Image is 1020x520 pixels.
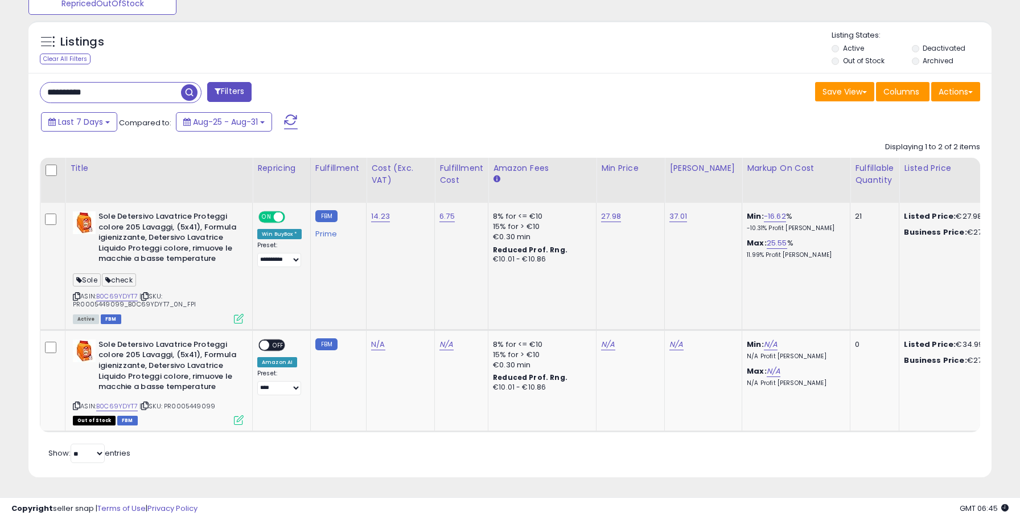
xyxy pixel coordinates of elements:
div: Preset: [257,241,302,267]
div: 8% for <= €10 [493,211,587,222]
b: Business Price: [904,227,966,238]
div: €0.30 min [493,232,587,242]
button: Save View [815,82,874,101]
a: N/A [764,339,778,350]
div: Prime [315,225,357,239]
div: Amazon AI [257,357,297,367]
b: Sole Detersivo Lavatrice Proteggi colore 205 Lavaggi, (5x41), Formula igienizzante, Detersivo Lav... [98,339,237,395]
a: N/A [767,366,780,377]
a: N/A [669,339,683,350]
div: ASIN: [73,339,244,424]
div: €0.30 min [493,360,587,370]
div: Listed Price [904,162,1002,174]
div: Clear All Filters [40,54,91,64]
div: Fulfillable Quantity [855,162,894,186]
b: Min: [747,339,764,350]
p: N/A Profit [PERSON_NAME] [747,379,841,387]
b: Sole Detersivo Lavatrice Proteggi colore 205 Lavaggi, (5x41), Formula igienizzante, Detersivo Lav... [98,211,237,267]
a: N/A [439,339,453,350]
a: 14.23 [371,211,390,222]
a: 37.01 [669,211,687,222]
span: | SKU: PR0005449099_B0C69YDYT7_0N_FPI [73,292,196,309]
button: Actions [931,82,980,101]
div: 15% for > €10 [493,222,587,232]
small: FBM [315,338,338,350]
b: Listed Price: [904,211,956,222]
button: Aug-25 - Aug-31 [176,112,272,132]
span: | SKU: PR0005449099 [139,402,215,411]
div: €27.98 [904,355,998,366]
a: B0C69YDYT7 [96,292,138,301]
div: Title [70,162,248,174]
span: Compared to: [119,117,171,128]
button: Columns [876,82,929,101]
span: Aug-25 - Aug-31 [193,116,258,128]
div: 21 [855,211,890,222]
span: Show: entries [48,448,130,458]
b: Reduced Prof. Rng. [493,372,567,382]
small: FBM [315,210,338,222]
div: % [747,238,841,259]
div: Repricing [257,162,306,174]
b: Business Price: [904,355,966,366]
span: OFF [269,340,287,350]
strong: Copyright [11,503,53,514]
img: 41bIwRdJv6L._SL40_.jpg [73,339,96,362]
a: 25.55 [767,238,787,249]
div: Amazon Fees [493,162,591,174]
div: Displaying 1 to 2 of 2 items [885,142,980,153]
div: % [747,211,841,232]
h5: Listings [60,34,104,50]
a: N/A [371,339,385,350]
a: Privacy Policy [147,503,198,514]
div: 8% for <= €10 [493,339,587,350]
p: -10.31% Profit [PERSON_NAME] [747,224,841,232]
div: €10.01 - €10.86 [493,255,587,264]
div: ASIN: [73,211,244,322]
label: Archived [923,56,953,65]
span: FBM [101,314,121,324]
a: 6.75 [439,211,455,222]
div: Fulfillment [315,162,361,174]
div: 15% for > €10 [493,350,587,360]
div: Min Price [601,162,660,174]
div: €34.99 [904,339,998,350]
b: Min: [747,211,764,222]
a: 27.98 [601,211,621,222]
div: Preset: [257,370,302,395]
small: Amazon Fees. [493,174,500,185]
a: -16.62 [764,211,786,222]
a: B0C69YDYT7 [96,402,138,411]
label: Deactivated [923,43,965,53]
button: Filters [207,82,252,102]
div: Cost (Exc. VAT) [371,162,430,186]
span: 2025-09-8 06:45 GMT [960,503,1009,514]
div: Win BuyBox * [257,229,302,239]
span: All listings currently available for purchase on Amazon [73,314,99,324]
p: N/A Profit [PERSON_NAME] [747,353,841,361]
a: Terms of Use [97,503,146,514]
img: 41bIwRdJv6L._SL40_.jpg [73,211,96,234]
span: check [102,273,136,286]
div: €27.98 [904,227,998,238]
p: Listing States: [832,30,992,41]
div: seller snap | | [11,503,198,514]
b: Reduced Prof. Rng. [493,245,567,255]
div: 0 [855,339,890,350]
div: €27.98 [904,211,998,222]
b: Max: [747,238,767,248]
span: OFF [283,212,302,222]
div: Markup on Cost [747,162,845,174]
span: Last 7 Days [58,116,103,128]
span: FBM [117,416,138,425]
b: Listed Price: [904,339,956,350]
span: All listings that are currently out of stock and unavailable for purchase on Amazon [73,416,116,425]
div: €10.01 - €10.86 [493,383,587,392]
span: ON [260,212,274,222]
label: Active [843,43,864,53]
b: Max: [747,366,767,376]
th: The percentage added to the cost of goods (COGS) that forms the calculator for Min & Max prices. [742,158,850,203]
label: Out of Stock [843,56,885,65]
button: Last 7 Days [41,112,117,132]
span: Sole [73,273,101,286]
